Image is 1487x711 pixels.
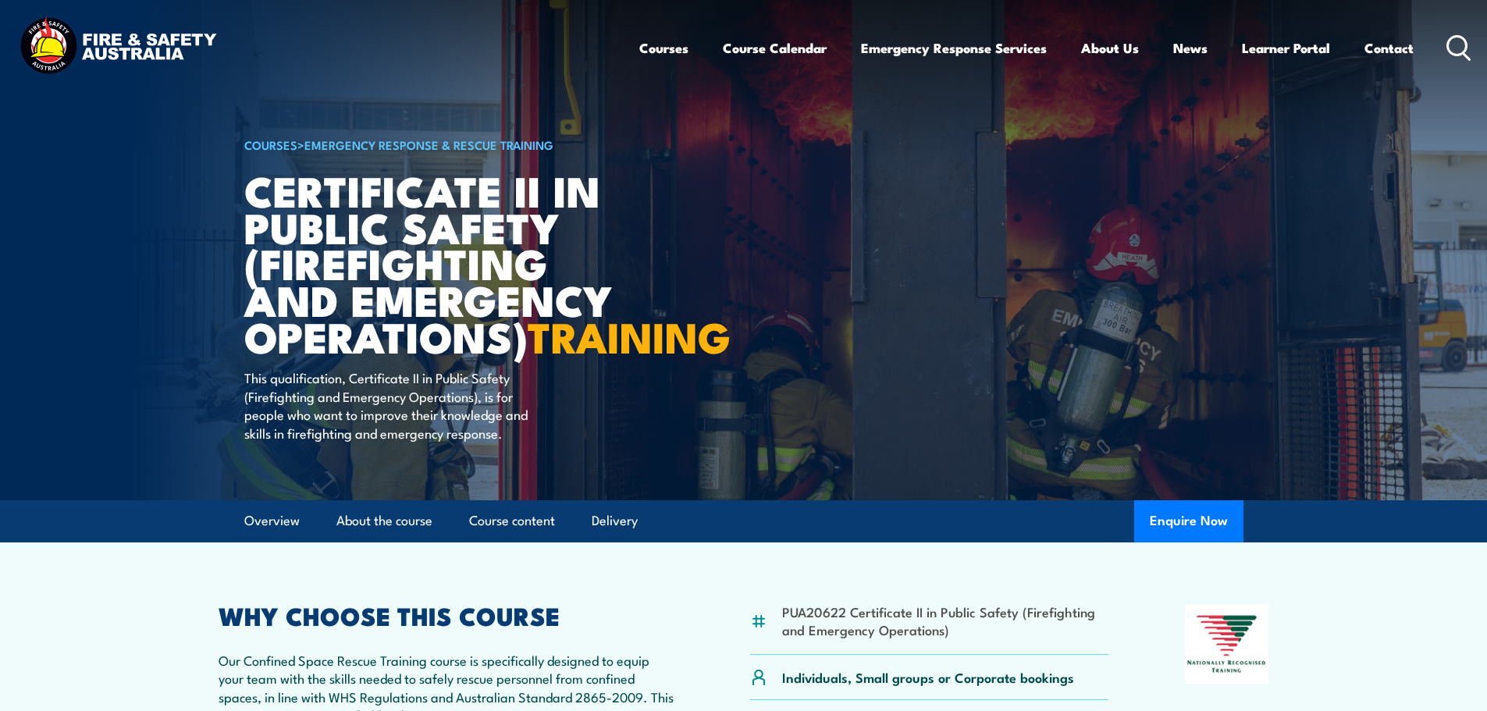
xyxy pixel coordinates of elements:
[1134,500,1243,542] button: Enquire Now
[244,500,300,542] a: Overview
[469,500,555,542] a: Course content
[244,172,630,354] h1: Certificate II in Public Safety (Firefighting and Emergency Operations)
[244,136,297,153] a: COURSES
[244,368,529,442] p: This qualification, Certificate II in Public Safety (Firefighting and Emergency Operations), is f...
[723,27,827,69] a: Course Calendar
[1185,604,1269,684] img: Nationally Recognised Training logo.
[1242,27,1330,69] a: Learner Portal
[1364,27,1414,69] a: Contact
[336,500,432,542] a: About the course
[861,27,1047,69] a: Emergency Response Services
[304,136,553,153] a: Emergency Response & Rescue Training
[528,303,731,368] strong: TRAINING
[219,604,674,626] h2: WHY CHOOSE THIS COURSE
[639,27,688,69] a: Courses
[244,135,630,154] h6: >
[782,668,1074,686] p: Individuals, Small groups or Corporate bookings
[782,603,1109,639] li: PUA20622 Certificate II in Public Safety (Firefighting and Emergency Operations)
[1081,27,1139,69] a: About Us
[592,500,638,542] a: Delivery
[1173,27,1208,69] a: News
